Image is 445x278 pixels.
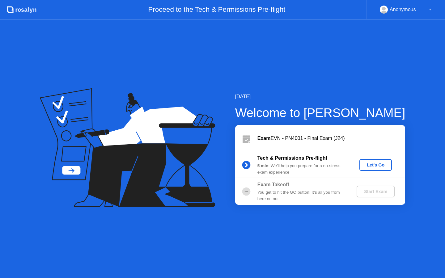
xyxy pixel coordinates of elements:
b: Exam Takeoff [257,182,289,187]
div: Anonymous [390,6,416,14]
div: Welcome to [PERSON_NAME] [235,103,405,122]
div: Let's Go [362,162,389,167]
div: EVN - PN4001 - Final Exam (J24) [257,135,405,142]
button: Start Exam [357,186,395,197]
div: [DATE] [235,93,405,100]
b: Exam [257,136,271,141]
div: : We’ll help you prepare for a no-stress exam experience [257,163,346,175]
div: ▼ [429,6,432,14]
b: Tech & Permissions Pre-flight [257,155,327,161]
div: You get to hit the GO button! It’s all you from here on out [257,189,346,202]
b: 5 min [257,163,269,168]
button: Let's Go [359,159,392,171]
div: Start Exam [359,189,392,194]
